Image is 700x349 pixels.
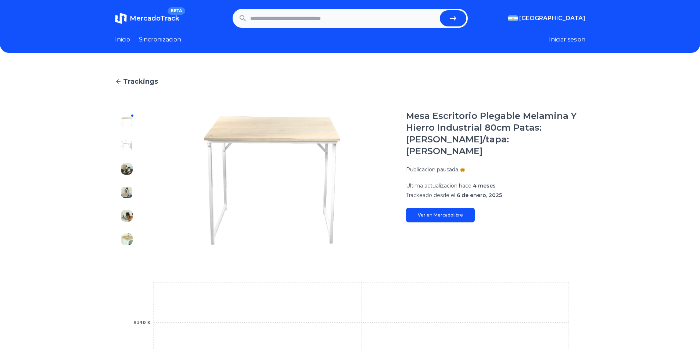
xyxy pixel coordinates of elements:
a: Ver en Mercadolibre [406,208,475,222]
a: MercadoTrackBETA [115,12,179,24]
img: Mesa Escritorio Plegable Melamina Y Hierro Industrial 80cm Patas: Blancas/tapa: Roble [121,163,133,175]
span: 4 meses [473,182,496,189]
a: Inicio [115,35,130,44]
img: Mesa Escritorio Plegable Melamina Y Hierro Industrial 80cm Patas: Blancas/tapa: Roble [153,110,391,251]
tspan: $140 K [133,320,151,325]
button: [GEOGRAPHIC_DATA] [508,14,585,23]
img: Argentina [508,15,518,21]
a: Trackings [115,76,585,87]
img: Mesa Escritorio Plegable Melamina Y Hierro Industrial 80cm Patas: Blancas/tapa: Roble [121,233,133,245]
span: 6 de enero, 2025 [457,192,502,199]
a: Sincronizacion [139,35,181,44]
p: Publicacion pausada [406,166,458,173]
img: Mesa Escritorio Plegable Melamina Y Hierro Industrial 80cm Patas: Blancas/tapa: Roble [121,116,133,128]
span: Trackings [123,76,158,87]
span: MercadoTrack [130,14,179,22]
button: Iniciar sesion [549,35,585,44]
img: Mesa Escritorio Plegable Melamina Y Hierro Industrial 80cm Patas: Blancas/tapa: Roble [121,210,133,222]
img: Mesa Escritorio Plegable Melamina Y Hierro Industrial 80cm Patas: Blancas/tapa: Roble [121,139,133,151]
img: MercadoTrack [115,12,127,24]
span: Trackeado desde el [406,192,455,199]
span: Ultima actualizacion hace [406,182,471,189]
span: [GEOGRAPHIC_DATA] [519,14,585,23]
span: BETA [168,7,185,15]
img: Mesa Escritorio Plegable Melamina Y Hierro Industrial 80cm Patas: Blancas/tapa: Roble [121,186,133,198]
h1: Mesa Escritorio Plegable Melamina Y Hierro Industrial 80cm Patas: [PERSON_NAME]/tapa: [PERSON_NAME] [406,110,585,157]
